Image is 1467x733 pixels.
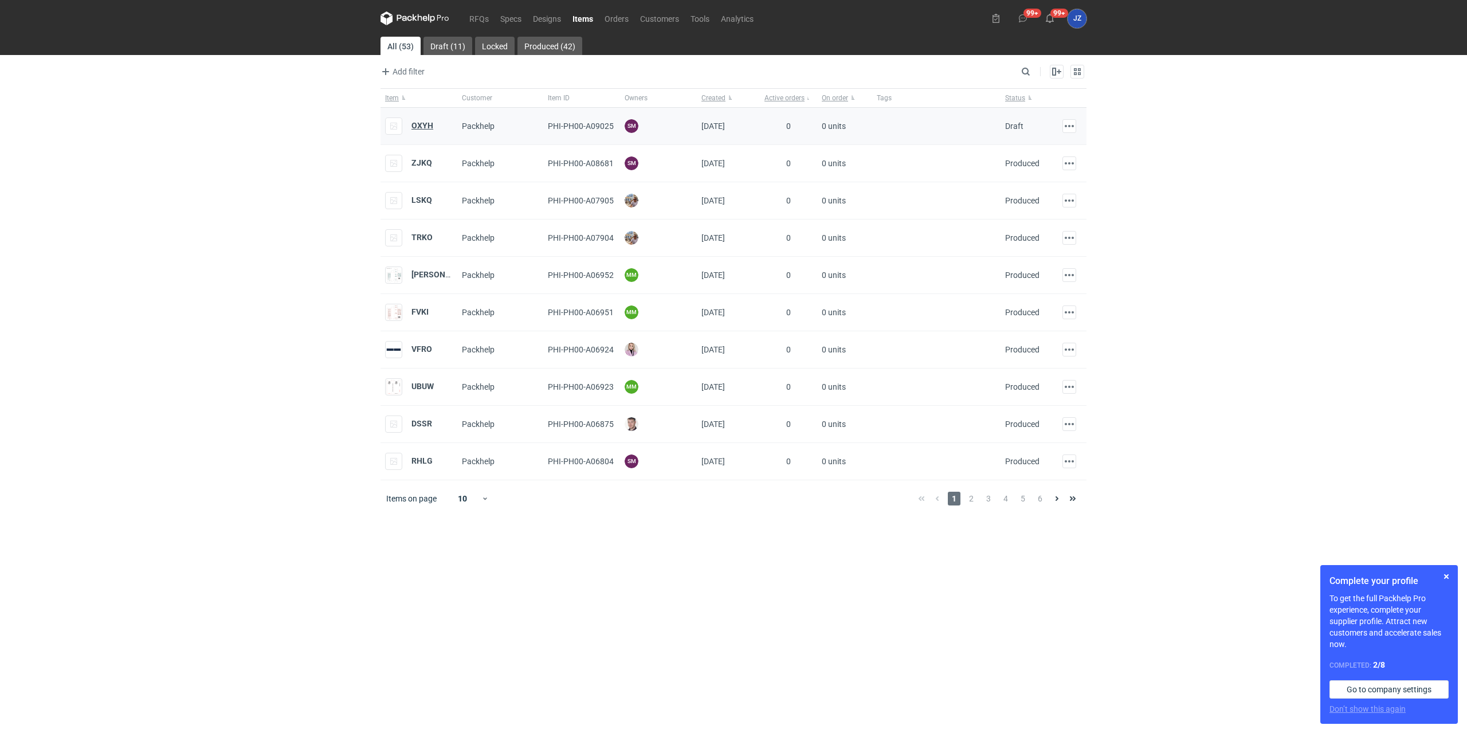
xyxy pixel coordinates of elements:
button: Actions [1062,454,1076,468]
div: 0 units [817,219,872,257]
span: PHI-PH00-A06923 [548,382,614,391]
span: Tags [877,93,892,103]
div: [DATE] [697,369,760,406]
span: Packhelp [462,382,495,391]
strong: TRKO [411,233,433,242]
a: RHLG [411,456,433,465]
span: PHI-PH00-A06924 [548,345,614,354]
div: 0 units [817,145,872,182]
a: ZJKQ [411,158,432,167]
span: 0 units [822,154,846,173]
figcaption: SM [625,119,638,133]
span: 0 [786,121,791,131]
strong: FVKI [411,307,429,316]
a: DSSR [411,419,432,428]
button: Actions [1062,231,1076,245]
span: PHI-PH00-A08681 [548,159,614,168]
a: Produced (42) [517,37,582,55]
div: Produced [1005,269,1040,281]
div: Draft [1005,120,1023,132]
button: 99+ [1041,9,1059,28]
span: 0 [786,345,791,354]
div: 0 units [817,443,872,480]
button: Active orders [760,89,817,107]
span: Packhelp [462,420,495,429]
div: [DATE] [697,294,760,331]
div: 10 [444,491,481,507]
figcaption: MM [625,305,638,319]
div: 0 units [817,108,872,145]
div: Produced [1005,158,1040,169]
span: 2 [965,492,978,505]
span: 0 [786,457,791,466]
button: Actions [1062,156,1076,170]
button: Actions [1062,343,1076,356]
div: Produced [1005,195,1040,206]
span: 5 [1017,492,1029,505]
div: [DATE] [697,182,760,219]
a: Go to company settings [1329,680,1449,699]
span: 6 [1034,492,1046,505]
span: 0 units [822,266,846,284]
span: Packhelp [462,196,495,205]
span: Packhelp [462,159,495,168]
span: 0 [786,420,791,429]
span: 0 units [822,191,846,210]
strong: 2 / 8 [1373,660,1385,669]
span: Packhelp [462,457,495,466]
figcaption: SM [625,454,638,468]
button: Actions [1062,380,1076,394]
span: 0 units [822,117,846,135]
span: 0 units [822,415,846,433]
input: Search [1019,65,1056,79]
img: Klaudia Wiśniewska [625,343,638,356]
button: Item [381,89,457,107]
a: All (53) [381,37,421,55]
div: Produced [1005,418,1040,430]
img: Michał Palasek [625,231,638,245]
span: PHI-PH00-A06952 [548,271,614,280]
span: 0 [786,308,791,317]
button: Created [697,89,760,107]
button: 99+ [1014,9,1032,28]
span: Packhelp [462,121,495,131]
span: Packhelp [462,233,495,242]
span: 3 [982,492,995,505]
figcaption: JZ [1068,9,1086,28]
a: Draft (11) [423,37,472,55]
h1: Complete your profile [1329,574,1449,588]
a: Tools [685,11,715,25]
span: 0 [786,159,791,168]
span: 0 units [822,303,846,322]
button: Status [1001,89,1058,107]
span: Packhelp [462,308,495,317]
a: Locked [475,37,515,55]
span: 0 units [822,452,846,471]
a: Customers [634,11,685,25]
span: Owners [625,93,648,103]
div: 0 units [817,182,872,219]
span: PHI-PH00-A06951 [548,308,614,317]
a: Items [567,11,599,25]
span: Packhelp [462,271,495,280]
div: [DATE] [697,257,760,294]
div: Produced [1005,307,1040,318]
figcaption: MM [625,380,638,394]
div: Produced [1005,381,1040,393]
span: Item ID [548,93,570,103]
div: Completed: [1329,659,1449,671]
div: Produced [1005,232,1040,244]
a: LSKQ [411,195,432,205]
button: Don’t show this again [1329,703,1406,715]
a: OXYH [411,121,433,130]
div: [DATE] [697,406,760,443]
div: 0 units [817,369,872,406]
span: 0 [786,196,791,205]
div: 0 units [817,331,872,369]
span: PHI-PH00-A07904 [548,233,614,242]
span: Add filter [379,65,425,79]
